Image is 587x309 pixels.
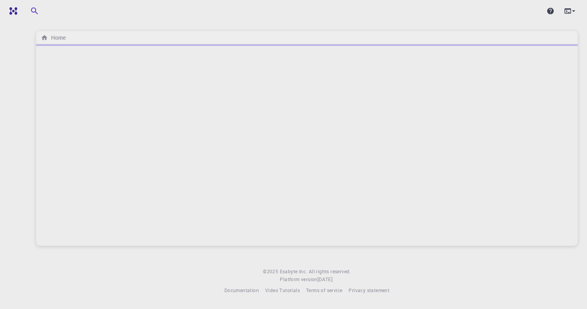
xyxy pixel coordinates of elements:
nav: breadcrumb [39,33,67,42]
span: All rights reserved. [309,268,351,276]
span: © 2025 [263,268,279,276]
a: Terms of service [306,287,342,294]
a: Exabyte Inc. [280,268,307,276]
h6: Home [48,33,66,42]
span: Terms of service [306,287,342,293]
a: Video Tutorials [265,287,300,294]
img: logo [6,7,17,15]
span: Platform version [280,276,317,283]
a: Documentation [224,287,259,294]
span: Documentation [224,287,259,293]
span: Video Tutorials [265,287,300,293]
a: [DATE]. [317,276,334,283]
a: Privacy statement [349,287,389,294]
span: Exabyte Inc. [280,268,307,274]
span: Privacy statement [349,287,389,293]
span: [DATE] . [317,276,334,282]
